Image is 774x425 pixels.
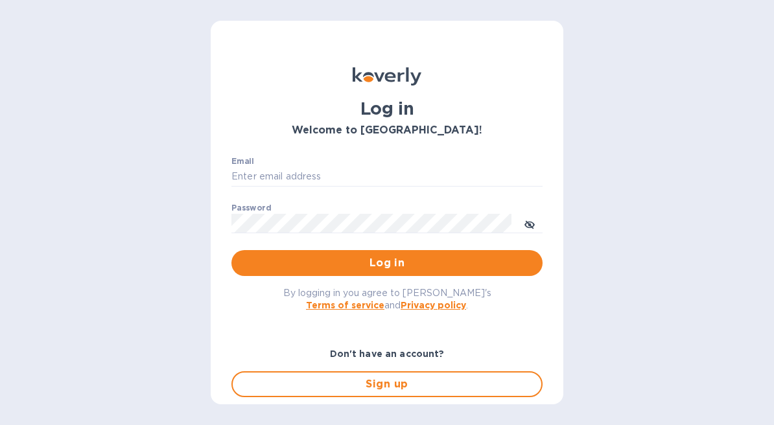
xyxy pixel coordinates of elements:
button: toggle password visibility [517,211,543,236]
label: Password [231,205,271,212]
a: Privacy policy [401,300,466,310]
span: Log in [242,255,532,271]
h1: Log in [231,98,543,119]
b: Don't have an account? [330,349,445,359]
span: By logging in you agree to [PERSON_NAME]'s and . [283,288,491,310]
label: Email [231,158,254,166]
span: Sign up [243,376,531,392]
button: Sign up [231,371,543,397]
input: Enter email address [231,167,543,187]
img: Koverly [353,67,421,86]
button: Log in [231,250,543,276]
a: Terms of service [306,300,384,310]
h3: Welcome to [GEOGRAPHIC_DATA]! [231,124,543,137]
